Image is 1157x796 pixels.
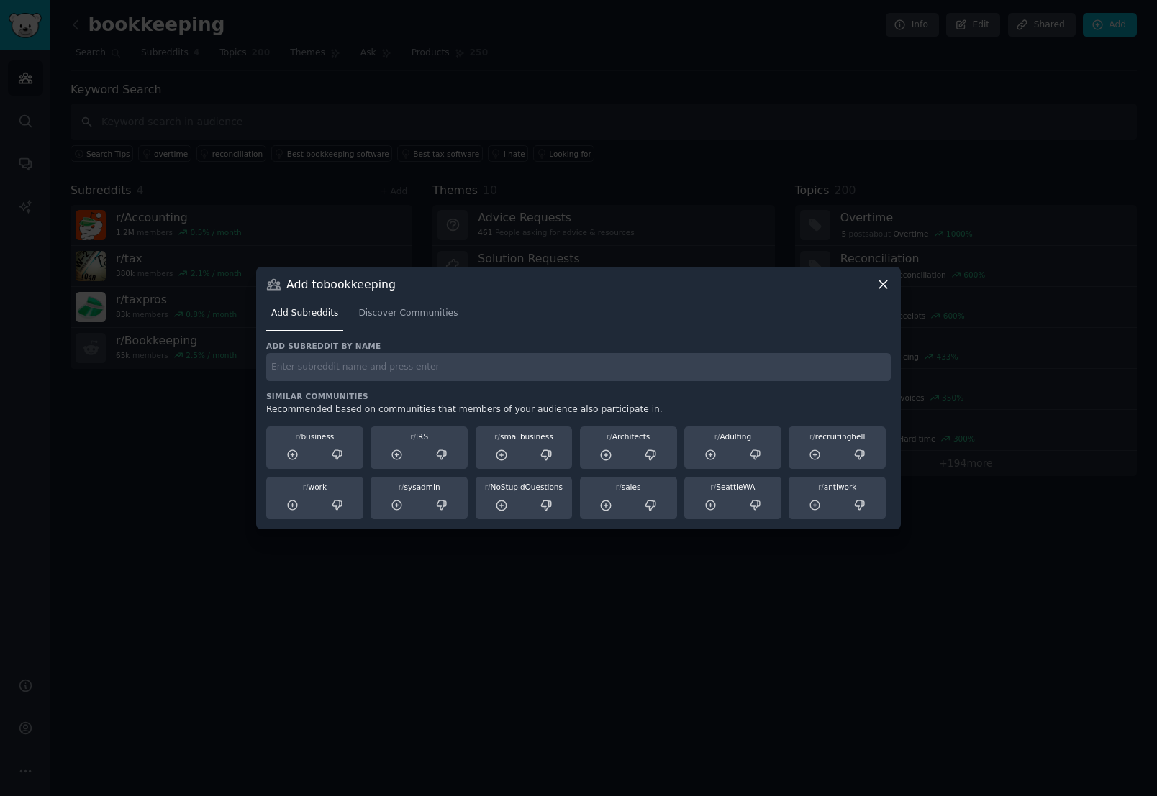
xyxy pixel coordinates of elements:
div: recruitinghell [794,431,881,442]
h3: Add subreddit by name [266,341,891,351]
span: r/ [818,482,824,491]
a: Discover Communities [353,302,463,331]
span: r/ [714,432,720,441]
div: Architects [585,431,672,442]
h3: Similar Communities [266,391,891,401]
div: Recommended based on communities that members of your audience also participate in. [266,403,891,416]
h3: Add to bookkeeping [286,277,396,292]
span: r/ [809,432,815,441]
span: Add Subreddits [271,307,338,320]
div: work [271,482,358,492]
span: r/ [607,432,612,441]
div: sales [585,482,672,492]
span: r/ [494,432,500,441]
span: r/ [616,482,622,491]
span: r/ [303,482,309,491]
div: NoStupidQuestions [481,482,568,492]
span: r/ [710,482,716,491]
span: r/ [410,432,416,441]
div: SeattleWA [689,482,776,492]
span: Discover Communities [358,307,458,320]
a: Add Subreddits [266,302,343,331]
div: antiwork [794,482,881,492]
div: business [271,431,358,442]
div: IRS [376,431,463,442]
div: Adulting [689,431,776,442]
span: r/ [399,482,404,491]
div: sysadmin [376,482,463,492]
input: Enter subreddit name and press enter [266,353,891,381]
div: smallbusiness [481,431,568,442]
span: r/ [296,432,301,441]
span: r/ [485,482,491,491]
